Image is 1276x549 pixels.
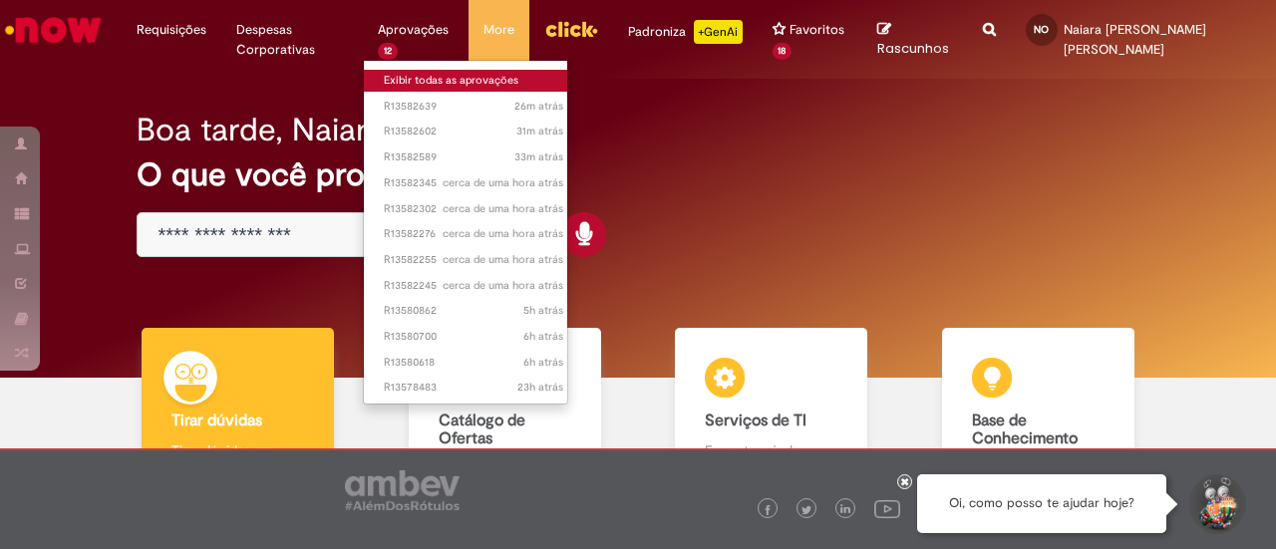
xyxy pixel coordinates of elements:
[514,149,563,164] time: 30/09/2025 16:00:42
[364,146,583,168] a: Aberto R13582589 :
[384,252,563,268] span: R13582255
[171,411,262,430] b: Tirar dúvidas
[364,121,583,142] a: Aberto R13582602 :
[517,380,563,395] span: 23h atrás
[917,474,1166,533] div: Oi, como posso te ajudar hoje?
[705,411,806,430] b: Serviços de TI
[443,226,563,241] time: 30/09/2025 15:22:16
[364,300,583,322] a: Aberto R13580862 :
[384,124,563,139] span: R13582602
[544,14,598,44] img: click_logo_yellow_360x200.png
[840,504,850,516] img: logo_footer_linkedin.png
[801,505,811,515] img: logo_footer_twitter.png
[514,99,563,114] time: 30/09/2025 16:07:15
[171,440,304,480] p: Tirar dúvidas com Lupi Assist e Gen Ai
[516,124,563,138] time: 30/09/2025 16:02:21
[874,495,900,521] img: logo_footer_youtube.png
[364,70,583,92] a: Exibir todas as aprovações
[790,20,844,40] span: Favoritos
[364,326,583,348] a: Aberto R13580700 :
[364,249,583,271] a: Aberto R13582255 :
[523,329,563,344] span: 6h atrás
[443,252,563,267] span: cerca de uma hora atrás
[516,124,563,138] span: 31m atrás
[364,96,583,118] a: Aberto R13582639 :
[137,20,206,40] span: Requisições
[443,201,563,216] time: 30/09/2025 15:25:18
[364,377,583,399] a: Aberto R13578483 :
[523,303,563,318] span: 5h atrás
[364,223,583,245] a: Aberto R13582276 :
[137,113,384,147] h2: Boa tarde, Naiara
[638,328,905,500] a: Serviços de TI Encontre ajuda
[443,278,563,293] span: cerca de uma hora atrás
[773,43,793,60] span: 18
[1034,23,1049,36] span: NO
[364,172,583,194] a: Aberto R13582345 :
[1186,474,1246,534] button: Iniciar Conversa de Suporte
[364,275,583,297] a: Aberto R13582245 :
[443,201,563,216] span: cerca de uma hora atrás
[523,355,563,370] span: 6h atrás
[384,149,563,165] span: R13582589
[877,39,949,58] span: Rascunhos
[877,21,952,58] a: Rascunhos
[2,10,105,50] img: ServiceNow
[905,328,1172,500] a: Base de Conhecimento Consulte e aprenda
[443,175,563,190] span: cerca de uma hora atrás
[384,303,563,319] span: R13580862
[384,355,563,371] span: R13580618
[384,99,563,115] span: R13582639
[105,328,372,500] a: Tirar dúvidas Tirar dúvidas com Lupi Assist e Gen Ai
[705,440,837,460] p: Encontre ajuda
[378,43,398,60] span: 12
[372,328,639,500] a: Catálogo de Ofertas Abra uma solicitação
[384,175,563,191] span: R13582345
[384,201,563,217] span: R13582302
[1064,21,1206,58] span: Naiara [PERSON_NAME] [PERSON_NAME]
[972,411,1078,448] b: Base de Conhecimento
[137,157,1138,192] h2: O que você procura hoje?
[763,505,773,515] img: logo_footer_facebook.png
[443,226,563,241] span: cerca de uma hora atrás
[694,20,743,44] p: +GenAi
[364,198,583,220] a: Aberto R13582302 :
[523,329,563,344] time: 30/09/2025 10:59:56
[514,149,563,164] span: 33m atrás
[443,278,563,293] time: 30/09/2025 15:18:06
[483,20,514,40] span: More
[378,20,449,40] span: Aprovações
[236,20,349,60] span: Despesas Corporativas
[443,252,563,267] time: 30/09/2025 15:19:47
[439,411,525,448] b: Catálogo de Ofertas
[384,380,563,396] span: R13578483
[517,380,563,395] time: 29/09/2025 17:13:10
[628,20,743,44] div: Padroniza
[514,99,563,114] span: 26m atrás
[384,278,563,294] span: R13582245
[345,470,460,510] img: logo_footer_ambev_rotulo_gray.png
[384,329,563,345] span: R13580700
[364,352,583,374] a: Aberto R13580618 :
[384,226,563,242] span: R13582276
[523,303,563,318] time: 30/09/2025 11:24:39
[523,355,563,370] time: 30/09/2025 10:50:05
[443,175,563,190] time: 30/09/2025 15:29:11
[363,60,567,405] ul: Aprovações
